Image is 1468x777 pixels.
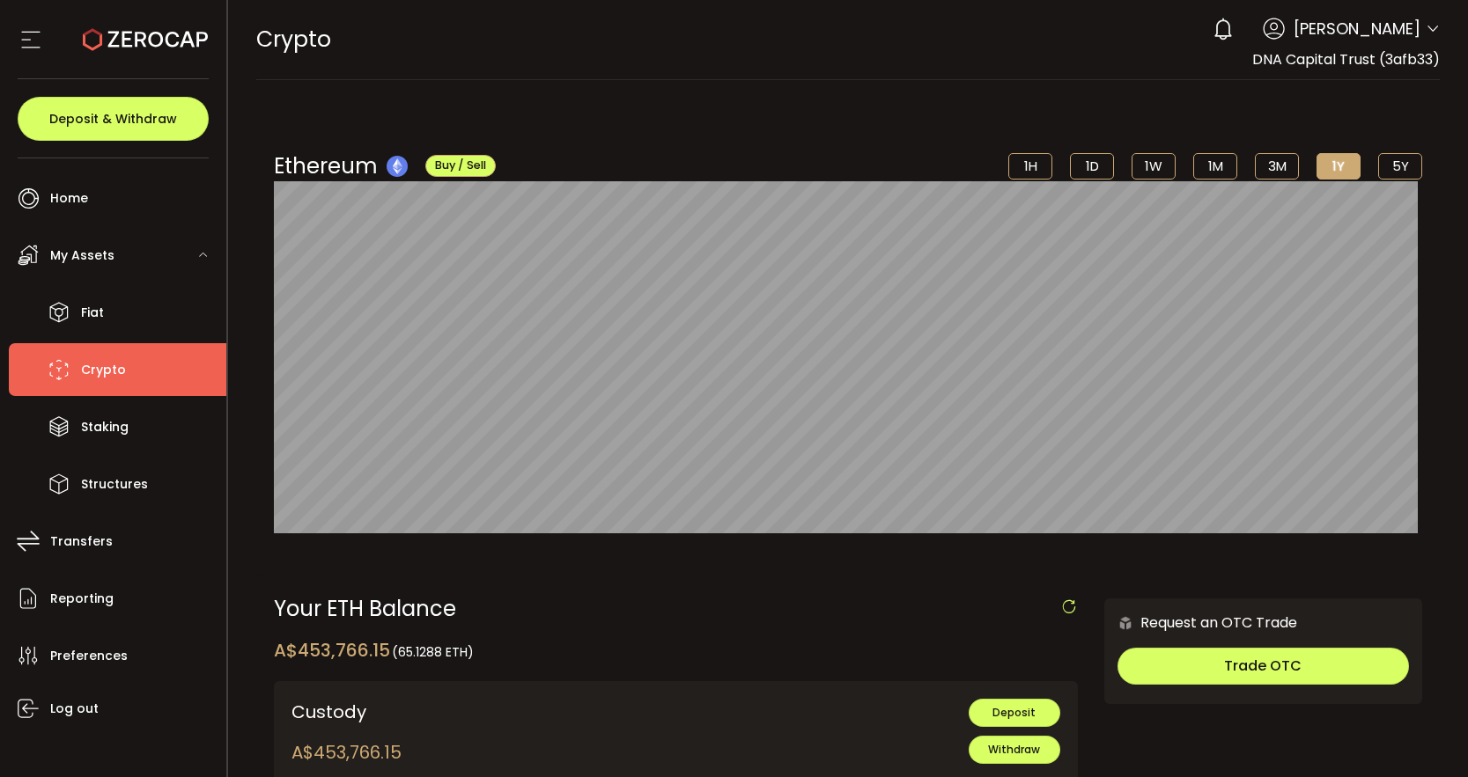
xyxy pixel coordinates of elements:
[81,357,126,383] span: Crypto
[1008,153,1052,180] li: 1H
[1380,693,1468,777] iframe: Chat Widget
[256,24,331,55] span: Crypto
[1252,49,1440,70] span: DNA Capital Trust (3afb33)
[1224,656,1302,676] span: Trade OTC
[49,113,177,125] span: Deposit & Withdraw
[988,742,1040,757] span: Withdraw
[1104,612,1297,634] div: Request an OTC Trade
[50,529,113,554] span: Transfers
[274,598,1078,619] div: Your ETH Balance
[1378,153,1422,180] li: 5Y
[50,586,114,612] span: Reporting
[50,243,114,268] span: My Assets
[81,300,104,326] span: Fiat
[392,643,474,661] span: (65.1288 ETH)
[1070,153,1114,180] li: 1D
[435,158,486,172] span: Buy / Sell
[50,643,128,669] span: Preferences
[1317,153,1361,180] li: 1Y
[969,736,1060,764] button: Withdraw
[992,705,1036,720] span: Deposit
[291,699,599,725] div: Custody
[1193,153,1237,180] li: 1M
[274,150,496,181] div: Ethereum
[81,472,148,497] span: Structures
[50,186,88,211] span: Home
[969,699,1060,727] button: Deposit
[274,637,474,663] div: A$453,766.15
[50,696,99,722] span: Log out
[1294,17,1420,40] span: [PERSON_NAME]
[425,155,496,177] button: Buy / Sell
[1255,153,1299,180] li: 3M
[18,97,209,141] button: Deposit & Withdraw
[1132,153,1176,180] li: 1W
[81,414,129,440] span: Staking
[1118,648,1409,685] button: Trade OTC
[1118,615,1133,631] img: 6nGpN7MZ9FLuBP83NiajKbTRY4UzlzQtBKtCrLLspmCkSvCZHBKvY3NxgQaT5JnOQREvtQ257bXeeSTueZfAPizblJ+Fe8JwA...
